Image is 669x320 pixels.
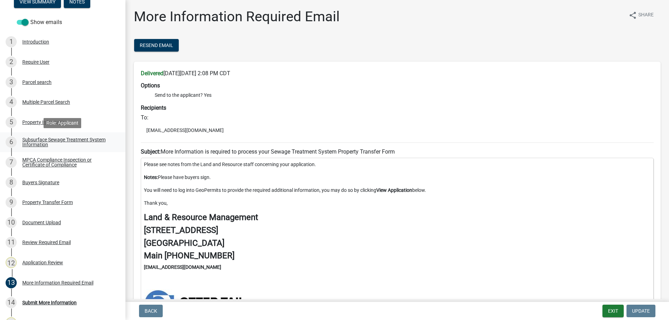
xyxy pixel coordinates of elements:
strong: Recipients [141,104,166,111]
label: Show emails [17,18,62,26]
h6: More Information is required to process your Sewage Treatment System Property Transfer Form [141,148,654,155]
div: Subsurface Sewage Treatment System Information [22,137,114,147]
strong: Options [141,82,160,89]
div: Multiple Parcel Search [22,100,70,104]
div: MPCA Compliance Inspection or Certificate of Compliance [22,157,114,167]
div: 3 [6,77,17,88]
strong: Land & Resource Management [144,212,258,222]
div: Parcel search [22,80,52,85]
div: 9 [6,197,17,208]
div: Buyers Signature [22,180,59,185]
i: share [629,11,637,19]
strong: [STREET_ADDRESS] [144,225,218,235]
div: 14 [6,297,17,308]
div: 4 [6,96,17,108]
img: https://ottertailcountymn.us/wp-content/uploads/2018/11/EC-brand-blue-horizontal-400x112.jpg [144,289,245,318]
div: Review Required Email [22,240,71,245]
strong: Main [PHONE_NUMBER] [144,251,234,260]
div: Submit More Information [22,300,77,305]
h1: More Information Required Email [134,8,340,25]
strong: Delivered [141,70,163,77]
div: 13 [6,277,17,288]
li: [EMAIL_ADDRESS][DOMAIN_NAME] [141,125,654,135]
h6: [DATE][DATE] 2:08 PM CDT [141,70,654,77]
div: More Information Required Email [22,280,93,285]
button: Back [139,305,163,317]
span: Share [638,11,654,19]
button: Resend Email [134,39,179,52]
div: 8 [6,177,17,188]
strong: Notes: [144,174,158,180]
strong: [EMAIL_ADDRESS][DOMAIN_NAME] [144,264,221,270]
div: 6 [6,136,17,148]
button: Update [626,305,655,317]
div: 12 [6,257,17,268]
button: shareShare [623,8,659,22]
div: 2 [6,56,17,68]
span: Update [632,308,650,314]
p: Please see notes from the Land and Resource staff concerning your application. [144,161,651,168]
div: Application Review [22,260,63,265]
div: Require User [22,60,49,64]
div: Property Information [22,120,68,125]
p: You will need to log into GeoPermits to provide the required additional information, you may do s... [144,187,651,194]
li: Send to the applicant? Yes [155,92,654,99]
strong: View Application [376,187,412,193]
strong: [GEOGRAPHIC_DATA] [144,238,224,248]
div: 1 [6,36,17,47]
div: 10 [6,217,17,228]
div: Document Upload [22,220,61,225]
div: Property Transfer Form [22,200,73,205]
strong: Subject: [141,148,161,155]
span: Resend Email [140,42,173,48]
button: Exit [602,305,624,317]
h6: To: [141,114,654,121]
div: 7 [6,157,17,168]
span: Back [145,308,157,314]
div: 11 [6,237,17,248]
p: Please have buyers sign. [144,174,651,181]
div: Role: Applicant [44,118,81,128]
p: Thank you, [144,200,651,207]
div: Introduction [22,39,49,44]
div: 5 [6,117,17,128]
